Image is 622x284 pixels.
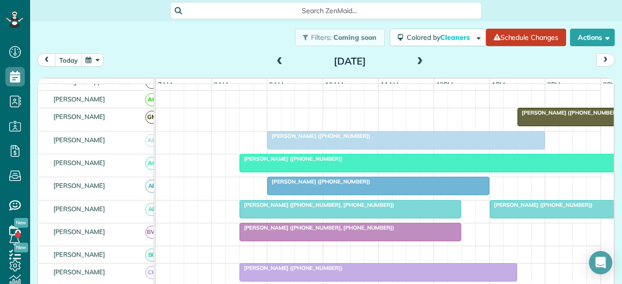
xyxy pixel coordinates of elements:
[52,113,107,120] span: [PERSON_NAME]
[239,224,395,231] span: [PERSON_NAME] ([PHONE_NUMBER], [PHONE_NUMBER])
[239,265,343,271] span: [PERSON_NAME] ([PHONE_NUMBER])
[145,249,158,262] span: BC
[52,205,107,213] span: [PERSON_NAME]
[52,251,107,258] span: [PERSON_NAME]
[489,201,593,208] span: [PERSON_NAME] ([PHONE_NUMBER])
[145,111,158,124] span: GM
[145,93,158,106] span: AC
[145,180,158,193] span: AF
[490,81,507,88] span: 1pm
[212,81,230,88] span: 8am
[486,29,566,46] a: Schedule Changes
[239,201,395,208] span: [PERSON_NAME] ([PHONE_NUMBER], [PHONE_NUMBER])
[267,178,371,185] span: [PERSON_NAME] ([PHONE_NUMBER])
[156,81,174,88] span: 7am
[440,33,471,42] span: Cleaners
[545,81,562,88] span: 2pm
[52,95,107,103] span: [PERSON_NAME]
[596,53,615,67] button: next
[289,56,411,67] h2: [DATE]
[145,203,158,216] span: AF
[37,53,56,67] button: prev
[52,268,107,276] span: [PERSON_NAME]
[55,53,82,67] button: today
[267,81,285,88] span: 9am
[145,157,158,170] span: AC
[52,182,107,189] span: [PERSON_NAME]
[601,81,618,88] span: 3pm
[311,33,331,42] span: Filters:
[517,109,621,116] span: [PERSON_NAME] ([PHONE_NUMBER])
[434,81,455,88] span: 12pm
[570,29,615,46] button: Actions
[379,81,400,88] span: 11am
[14,218,28,228] span: New
[407,33,473,42] span: Colored by
[323,81,345,88] span: 10am
[145,266,158,279] span: CH
[145,226,158,239] span: BW
[267,133,371,139] span: [PERSON_NAME] ([PHONE_NUMBER])
[52,228,107,235] span: [PERSON_NAME]
[589,251,612,274] div: Open Intercom Messenger
[239,155,343,162] span: [PERSON_NAME] ([PHONE_NUMBER])
[390,29,486,46] button: Colored byCleaners
[52,159,107,167] span: [PERSON_NAME]
[145,134,158,147] span: AB
[52,136,107,144] span: [PERSON_NAME]
[333,33,377,42] span: Coming soon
